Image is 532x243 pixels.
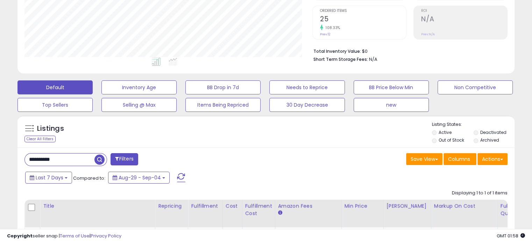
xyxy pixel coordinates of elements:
small: Amazon Fees. [278,210,282,216]
span: ROI [421,9,507,13]
small: Prev: 12 [320,32,331,36]
th: The percentage added to the cost of goods (COGS) that forms the calculator for Min & Max prices. [431,200,497,227]
li: $0 [313,47,502,55]
div: Min Price [345,202,381,210]
div: Fulfillable Quantity [501,202,525,217]
h2: 25 [320,15,406,24]
button: Save View [406,153,442,165]
label: Out of Stock [439,137,464,143]
button: 30 Day Decrease [269,98,345,112]
button: Top Sellers [17,98,93,112]
h2: N/A [421,15,507,24]
p: Listing States: [432,121,515,128]
span: Compared to: [73,175,105,181]
div: Fulfillment Cost [245,202,272,217]
button: Default [17,80,93,94]
b: Total Inventory Value: [313,48,361,54]
button: BB Price Below Min [354,80,429,94]
span: Last 7 Days [36,174,63,181]
small: Prev: N/A [421,32,435,36]
div: Repricing [158,202,185,210]
small: 108.33% [323,25,340,30]
div: Amazon Fees [278,202,339,210]
label: Active [439,129,452,135]
div: Cost [226,202,239,210]
button: Filters [111,153,138,165]
span: N/A [369,56,377,63]
button: Items Being Repriced [185,98,261,112]
button: Inventory Age [101,80,177,94]
div: Fulfillment [191,202,219,210]
button: Last 7 Days [25,172,72,184]
a: Privacy Policy [91,233,121,239]
label: Archived [480,137,499,143]
span: Aug-29 - Sep-04 [119,174,161,181]
button: new [354,98,429,112]
a: Terms of Use [60,233,90,239]
button: Selling @ Max [101,98,177,112]
b: Short Term Storage Fees: [313,56,368,62]
span: 2025-09-12 01:58 GMT [497,233,525,239]
button: Actions [477,153,508,165]
label: Deactivated [480,129,506,135]
div: [PERSON_NAME] [386,202,428,210]
button: Columns [444,153,476,165]
button: Non Competitive [438,80,513,94]
button: Needs to Reprice [269,80,345,94]
strong: Copyright [7,233,33,239]
h5: Listings [37,124,64,134]
button: BB Drop in 7d [185,80,261,94]
div: Title [43,202,152,210]
div: seller snap | | [7,233,121,240]
span: Ordered Items [320,9,406,13]
div: Displaying 1 to 1 of 1 items [452,190,508,196]
button: Aug-29 - Sep-04 [108,172,170,184]
div: Clear All Filters [24,136,56,142]
div: Markup on Cost [434,202,495,210]
span: Columns [448,156,470,163]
